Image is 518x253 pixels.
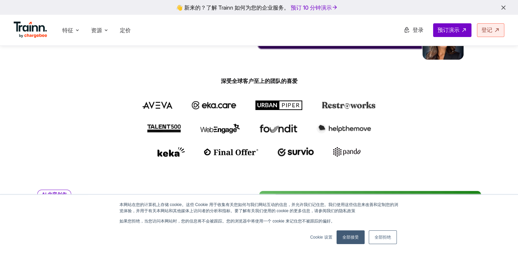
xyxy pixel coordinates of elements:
[413,26,424,34] span: 登录
[119,202,399,214] p: 本网站在您的计算机上存储 cookie。这些 Cookie 用于收集有关您如何与我们网站互动的信息，并允许我们记住您。我们使用这些信息来改善和定制您的浏览体验，并用于有关本网站和其他媒体上访问者...
[4,4,514,11] div: 👋 新来的？了解 Trainn 如何为您的企业服务。
[333,147,361,157] img: Pando 标志
[91,26,102,34] span: 资源
[317,124,371,133] img: helpthemove 徽标
[481,26,492,34] span: 登记
[62,26,73,34] span: 特征
[14,22,47,38] img: Trainn 标志
[255,100,303,110] img: Urbanpiper 标志
[337,230,365,244] a: 全部接受
[200,124,240,133] img: WebEngage 徽标
[289,3,339,12] a: 预订 10 分钟演示
[310,234,332,240] a: Cookie 设置
[278,147,314,156] img: Survio 标志
[95,77,424,85] span: 深受全球客户至上的团队的喜爱
[119,218,399,224] p: 如果您拒绝，当您访问本网站时，您的信息将不会被跟踪。您的浏览器中将使用一个 cookie 来记住您不被跟踪的偏好。
[369,230,397,244] a: 全部拒绝
[433,23,471,37] a: 预订演示
[147,124,181,133] img: TALENT500标志
[438,26,459,34] span: 预订演示
[477,23,504,37] a: 登记
[204,148,258,155] img: finaloffer徽标
[400,24,428,37] a: 登录
[157,147,185,157] img: KEKA标志
[259,124,298,133] img: Foundit 标志
[142,102,173,109] img: AVEVA标志
[120,27,131,34] a: 定价
[37,190,71,199] i: AI 内容创作
[322,101,376,109] img: Restroworks 标志
[192,101,236,109] img: ekacare 标志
